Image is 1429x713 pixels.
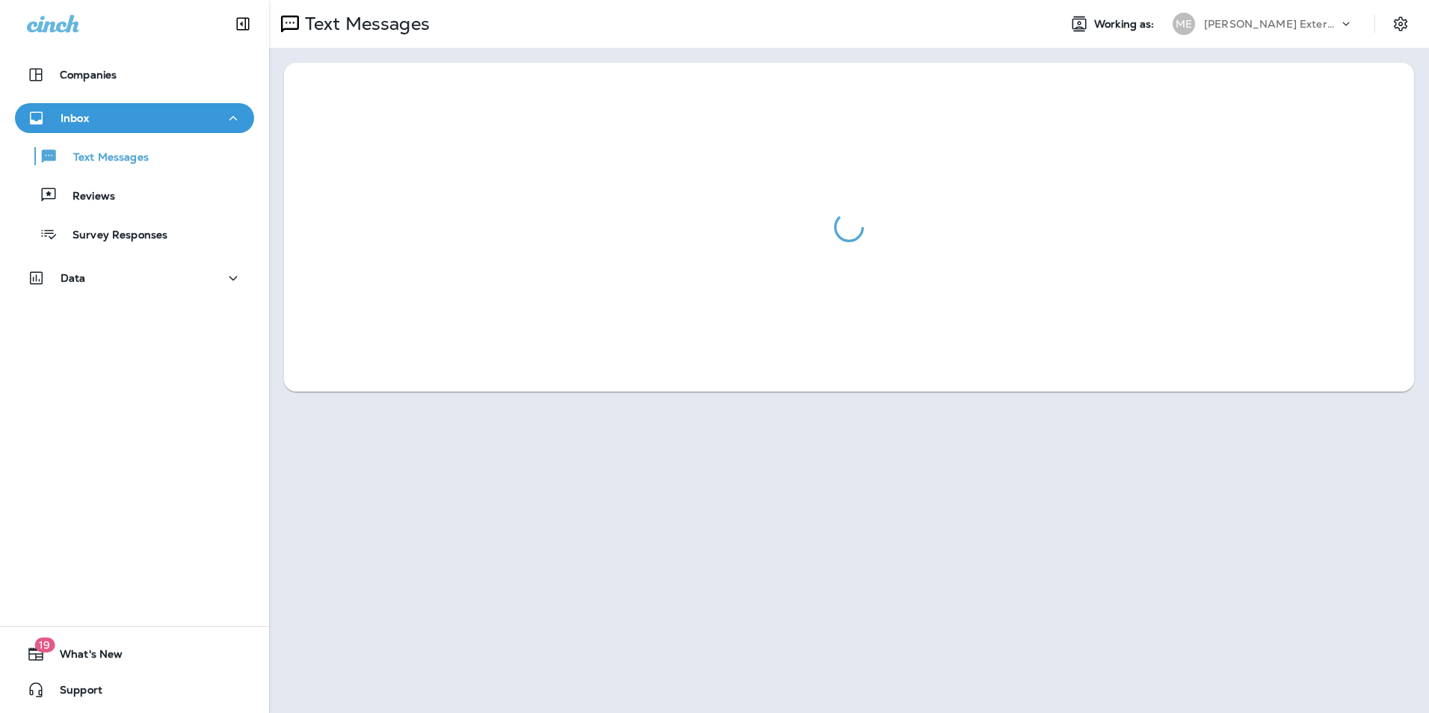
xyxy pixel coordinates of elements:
[15,141,254,172] button: Text Messages
[58,229,167,243] p: Survey Responses
[222,9,264,39] button: Collapse Sidebar
[15,263,254,293] button: Data
[34,638,55,652] span: 19
[45,684,102,702] span: Support
[1387,10,1414,37] button: Settings
[58,151,149,165] p: Text Messages
[58,190,115,204] p: Reviews
[15,103,254,133] button: Inbox
[60,69,117,81] p: Companies
[15,179,254,211] button: Reviews
[15,639,254,669] button: 19What's New
[61,272,86,284] p: Data
[299,13,430,35] p: Text Messages
[15,675,254,705] button: Support
[45,648,123,666] span: What's New
[61,112,89,124] p: Inbox
[1204,18,1339,30] p: [PERSON_NAME] Exterminating
[1173,13,1195,35] div: ME
[15,60,254,90] button: Companies
[1094,18,1158,31] span: Working as:
[15,218,254,250] button: Survey Responses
